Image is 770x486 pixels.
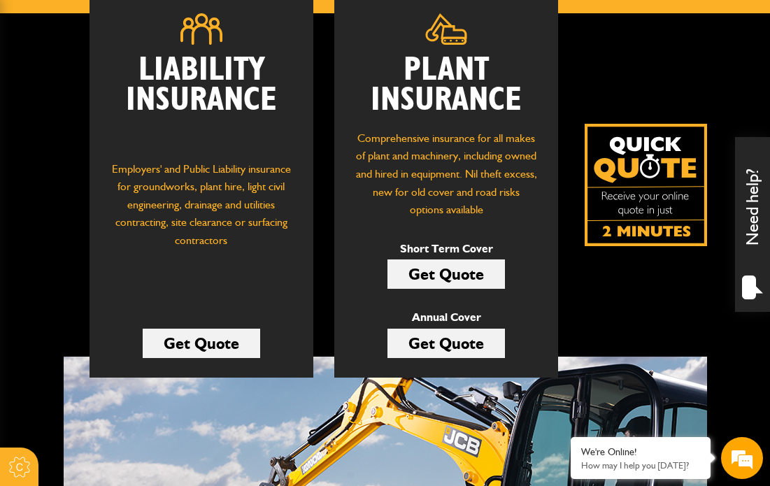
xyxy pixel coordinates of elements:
div: Need help? [735,137,770,312]
input: Enter your last name [18,129,255,160]
h2: Liability Insurance [110,55,292,146]
a: Get Quote [387,329,505,358]
p: Employers' and Public Liability insurance for groundworks, plant hire, light civil engineering, d... [110,160,292,280]
a: Get your insurance quote isn just 2-minutes [585,124,707,246]
div: We're Online! [581,446,700,458]
textarea: Type your message and hit 'Enter' [18,253,255,369]
input: Enter your phone number [18,212,255,243]
a: Get Quote [387,259,505,289]
div: Minimize live chat window [229,7,263,41]
em: Start Chat [190,380,254,399]
p: Short Term Cover [387,240,505,258]
p: Annual Cover [387,308,505,327]
input: Enter your email address [18,171,255,201]
img: Quick Quote [585,124,707,246]
h2: Plant Insurance [355,55,537,115]
p: How may I help you today? [581,460,700,471]
div: Chat with us now [73,78,235,97]
img: d_20077148190_company_1631870298795_20077148190 [24,78,59,97]
p: Comprehensive insurance for all makes of plant and machinery, including owned and hired in equipm... [355,129,537,219]
a: Get Quote [143,329,260,358]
